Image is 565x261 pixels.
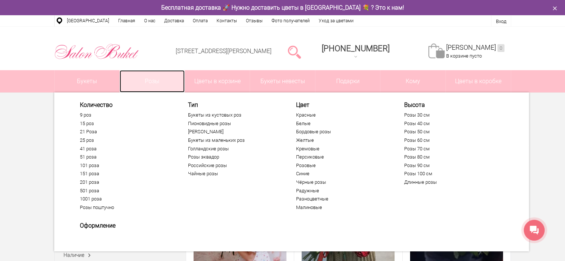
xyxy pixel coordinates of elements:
a: Главная [114,15,140,26]
a: Розы 60 см [404,137,496,143]
a: Чёрные розы [296,179,387,185]
a: 201 роза [80,179,171,185]
span: Кому [380,70,445,92]
a: Оплата [188,15,212,26]
span: Количество [80,101,171,108]
a: [PERSON_NAME] [446,43,504,52]
a: Розы 90 см [404,163,496,169]
a: Персиковые [296,154,387,160]
a: Розы [120,70,185,92]
span: Оформление [80,222,171,229]
a: Подарки [315,70,380,92]
a: Розы 50 см [404,129,496,135]
a: 151 роза [80,171,171,177]
span: Наличие [64,252,84,258]
a: 15 роз [80,121,171,127]
a: Розы поштучно [80,205,171,211]
a: 501 роза [80,188,171,194]
a: О нас [140,15,160,26]
a: Розы 100 см [404,171,496,177]
span: Высота [404,101,496,108]
a: Желтые [296,137,387,143]
a: Белые [296,121,387,127]
a: [STREET_ADDRESS][PERSON_NAME] [176,48,272,55]
a: Красные [296,112,387,118]
a: 9 роз [80,112,171,118]
a: Разноцветные [296,196,387,202]
a: Розы 80 см [404,154,496,160]
a: Розы 70 см [404,146,496,152]
a: Синие [296,171,387,177]
a: Розовые [296,163,387,169]
a: Розы 40 см [404,121,496,127]
span: [PHONE_NUMBER] [322,44,390,53]
a: Кремовые [296,146,387,152]
a: 101 роза [80,163,171,169]
ins: 0 [497,44,504,52]
a: Уход за цветами [314,15,358,26]
a: 51 роза [80,154,171,160]
a: Букеты из кустовых роз [188,112,279,118]
a: Фото получателей [267,15,314,26]
a: Российские розы [188,163,279,169]
a: [GEOGRAPHIC_DATA] [62,15,114,26]
a: Пионовидные розы [188,121,279,127]
a: Доставка [160,15,188,26]
span: Тип [188,101,279,108]
a: Букеты [55,70,120,92]
img: Цветы Нижний Новгород [54,42,139,61]
a: 1001 роза [80,196,171,202]
a: 41 роза [80,146,171,152]
a: Розы 30 см [404,112,496,118]
a: 25 роз [80,137,171,143]
a: [PHONE_NUMBER] [317,41,394,62]
a: Голландские розы [188,146,279,152]
a: Букеты из маленьких роз [188,137,279,143]
a: [PERSON_NAME] [188,129,279,135]
a: Отзывы [241,15,267,26]
span: В корзине пусто [446,53,482,59]
a: Букеты невесты [250,70,315,92]
a: Цветы в корзине [185,70,250,92]
div: Бесплатная доставка 🚀 Нужно доставить цветы в [GEOGRAPHIC_DATA] 💐 ? Это к нам! [49,4,517,12]
a: Радужные [296,188,387,194]
a: 21 Роза [80,129,171,135]
a: Цветы в коробке [446,70,511,92]
a: Контакты [212,15,241,26]
span: Цвет [296,101,387,108]
a: Бордовые розы [296,129,387,135]
a: Длинные розы [404,179,496,185]
a: Малиновые [296,205,387,211]
a: Чайные розы [188,171,279,177]
a: Розы эквадор [188,154,279,160]
a: Вход [496,19,506,24]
